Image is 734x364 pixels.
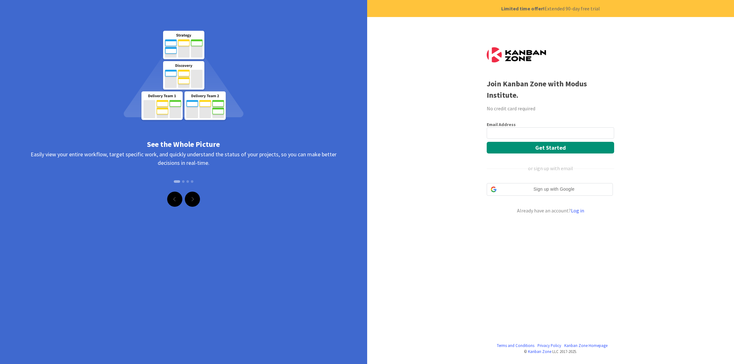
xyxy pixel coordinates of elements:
[174,180,180,183] button: Slide 1
[191,177,193,186] button: Slide 4
[487,207,614,214] div: Already have an account?
[501,5,544,12] b: Limited time offer!
[499,186,609,193] span: Sign up with Google
[564,343,608,349] a: Kanban Zone Homepage
[487,142,614,153] button: Get Started
[22,150,345,191] div: Easily view your entire workflow, target specific work, and quickly understand the status of your...
[182,177,185,186] button: Slide 2
[571,207,584,214] a: Log in
[497,343,534,349] a: Terms and Conditions
[528,165,573,172] div: or sign up with email
[537,343,561,349] a: Privacy Policy
[487,122,516,127] label: Email Address
[22,139,345,150] div: See the Whole Picture
[487,79,587,100] b: Join Kanban Zone with Modus Institute.
[487,47,546,62] img: Kanban Zone
[487,349,614,355] div: © LLC 2017- 2025 .
[528,349,551,354] a: Kanban Zone
[487,183,613,196] div: Sign up with Google
[186,177,189,186] button: Slide 3
[487,105,614,112] div: No credit card required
